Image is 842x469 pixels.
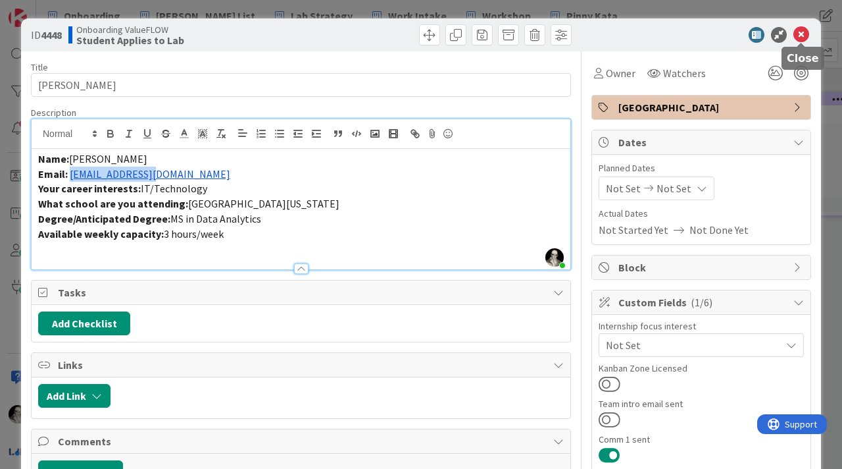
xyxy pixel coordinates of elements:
[58,285,547,300] span: Tasks
[76,35,184,45] b: Student Applies to Lab
[599,222,668,238] span: Not Started Yet
[31,61,48,73] label: Title
[31,73,571,97] input: type card name here...
[38,312,130,335] button: Add Checklist
[599,435,804,444] div: Comm 1 sent
[38,197,188,210] strong: What school are you attending:
[69,152,147,165] span: [PERSON_NAME]
[58,357,547,373] span: Links
[545,248,564,267] img: 5slRnFBaanOLW26e9PW3UnY7xOjyexml.jpeg
[618,134,787,150] span: Dates
[38,182,141,195] strong: Your career interests:
[599,321,804,331] div: Internship focus interest
[599,161,804,175] span: Planned Dates
[38,152,69,165] strong: Name:
[689,222,749,238] span: Not Done Yet
[606,180,641,196] span: Not Set
[38,384,111,408] button: Add Link
[38,227,164,240] strong: Available weekly capacity:
[38,167,68,180] strong: Email:
[31,27,62,43] span: ID
[599,364,804,373] div: Kanban Zone Licensed
[38,212,170,225] strong: Degree/Anticipated Degree:
[170,212,261,225] span: MS in Data Analytics
[70,167,230,180] a: [EMAIL_ADDRESS][DOMAIN_NAME]
[606,337,781,353] span: Not Set
[691,296,712,309] span: ( 1/6 )
[599,207,804,221] span: Actual Dates
[656,180,691,196] span: Not Set
[58,433,547,449] span: Comments
[31,107,76,119] span: Description
[28,2,60,18] span: Support
[618,260,787,275] span: Block
[618,99,787,115] span: [GEOGRAPHIC_DATA]
[618,294,787,310] span: Custom Fields
[141,182,207,195] span: IT/Technology
[188,197,339,210] span: [GEOGRAPHIC_DATA][US_STATE]
[606,65,635,81] span: Owner
[663,65,706,81] span: Watchers
[76,24,184,35] span: Onboarding ValueFLOW
[599,399,804,408] div: Team intro email sent
[41,28,62,41] b: 4448
[787,52,819,65] h5: Close
[164,227,224,240] span: 3 hours/week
